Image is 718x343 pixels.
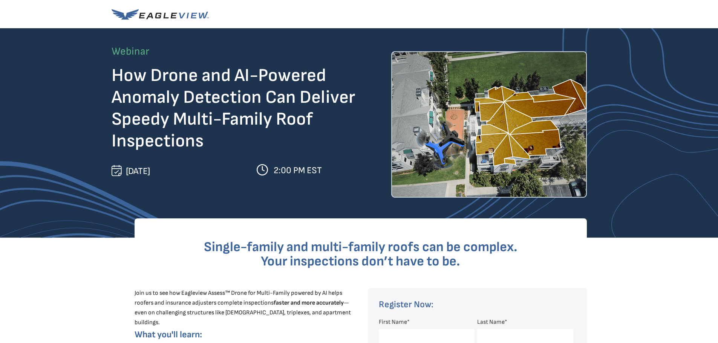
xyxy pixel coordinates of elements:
span: Join us to see how Eagleview Assess™ Drone for Multi-Family powered by AI helps roofers and insur... [135,290,351,326]
img: Drone flying over a multi-family home [391,51,587,198]
span: Webinar [112,45,149,58]
span: 2:00 PM EST [274,165,322,176]
span: Register Now: [379,299,433,310]
span: How Drone and AI-Powered Anomaly Detection Can Deliver Speedy Multi-Family Roof Inspections [112,65,355,152]
span: What you'll learn: [135,329,202,340]
span: Single-family and multi-family roofs can be complex. [204,239,517,255]
span: [DATE] [126,166,150,177]
span: Last Name [477,319,505,326]
span: First Name [379,319,407,326]
strong: faster and more accurately [274,299,344,306]
span: Your inspections don’t have to be. [261,253,460,270]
